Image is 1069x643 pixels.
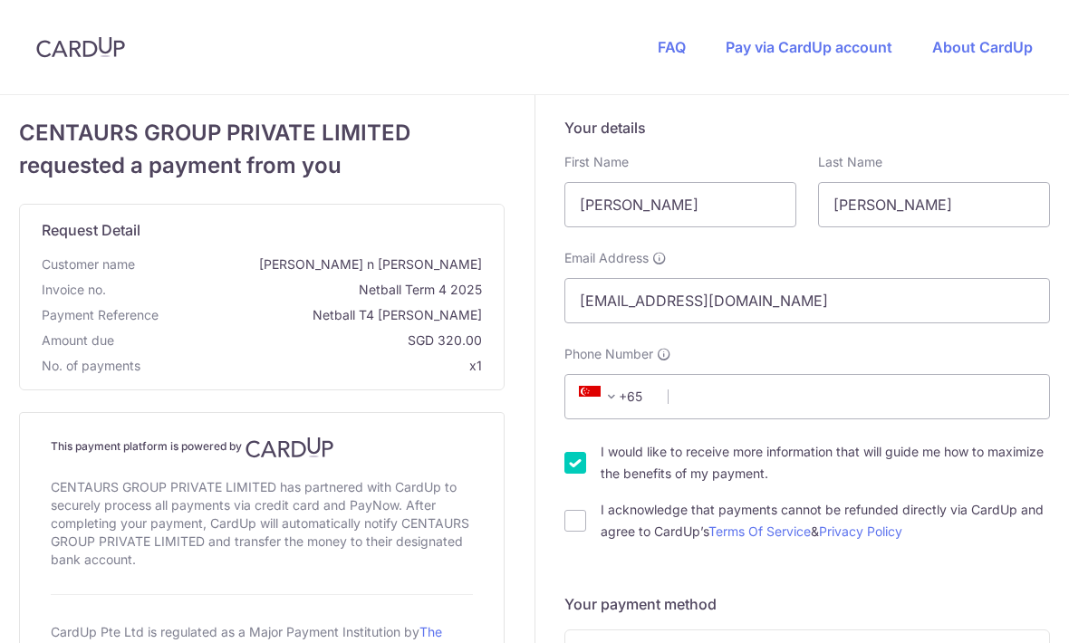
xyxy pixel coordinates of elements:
a: Terms Of Service [708,523,811,539]
span: SGD 320.00 [121,331,482,350]
span: +65 [579,386,622,408]
label: Last Name [818,153,882,171]
span: translation missing: en.request_detail [42,221,140,239]
span: Invoice no. [42,281,106,299]
span: CENTAURS GROUP PRIVATE LIMITED [19,117,505,149]
span: x1 [469,358,482,373]
span: Customer name [42,255,135,274]
span: translation missing: en.payment_reference [42,307,159,322]
span: Email Address [564,249,649,267]
a: FAQ [658,38,686,56]
span: [PERSON_NAME] n [PERSON_NAME] [142,255,482,274]
label: First Name [564,153,629,171]
label: I would like to receive more information that will guide me how to maximize the benefits of my pa... [601,441,1050,485]
span: requested a payment from you [19,149,505,182]
h4: This payment platform is powered by [51,437,473,458]
input: First name [564,182,796,227]
div: CENTAURS GROUP PRIVATE LIMITED has partnered with CardUp to securely process all payments via cre... [51,475,473,572]
span: Netball T4 [PERSON_NAME] [166,306,482,324]
span: Netball Term 4 2025 [113,281,482,299]
span: Amount due [42,331,114,350]
label: I acknowledge that payments cannot be refunded directly via CardUp and agree to CardUp’s & [601,499,1050,542]
input: Email address [564,278,1050,323]
a: Privacy Policy [819,523,902,539]
span: Phone Number [564,345,653,363]
h5: Your payment method [564,593,1050,615]
span: No. of payments [42,357,140,375]
input: Last name [818,182,1050,227]
img: CardUp [246,437,334,458]
a: Pay via CardUp account [726,38,892,56]
a: About CardUp [932,38,1033,56]
span: +65 [573,386,655,408]
h5: Your details [564,117,1050,139]
img: CardUp [36,36,125,58]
